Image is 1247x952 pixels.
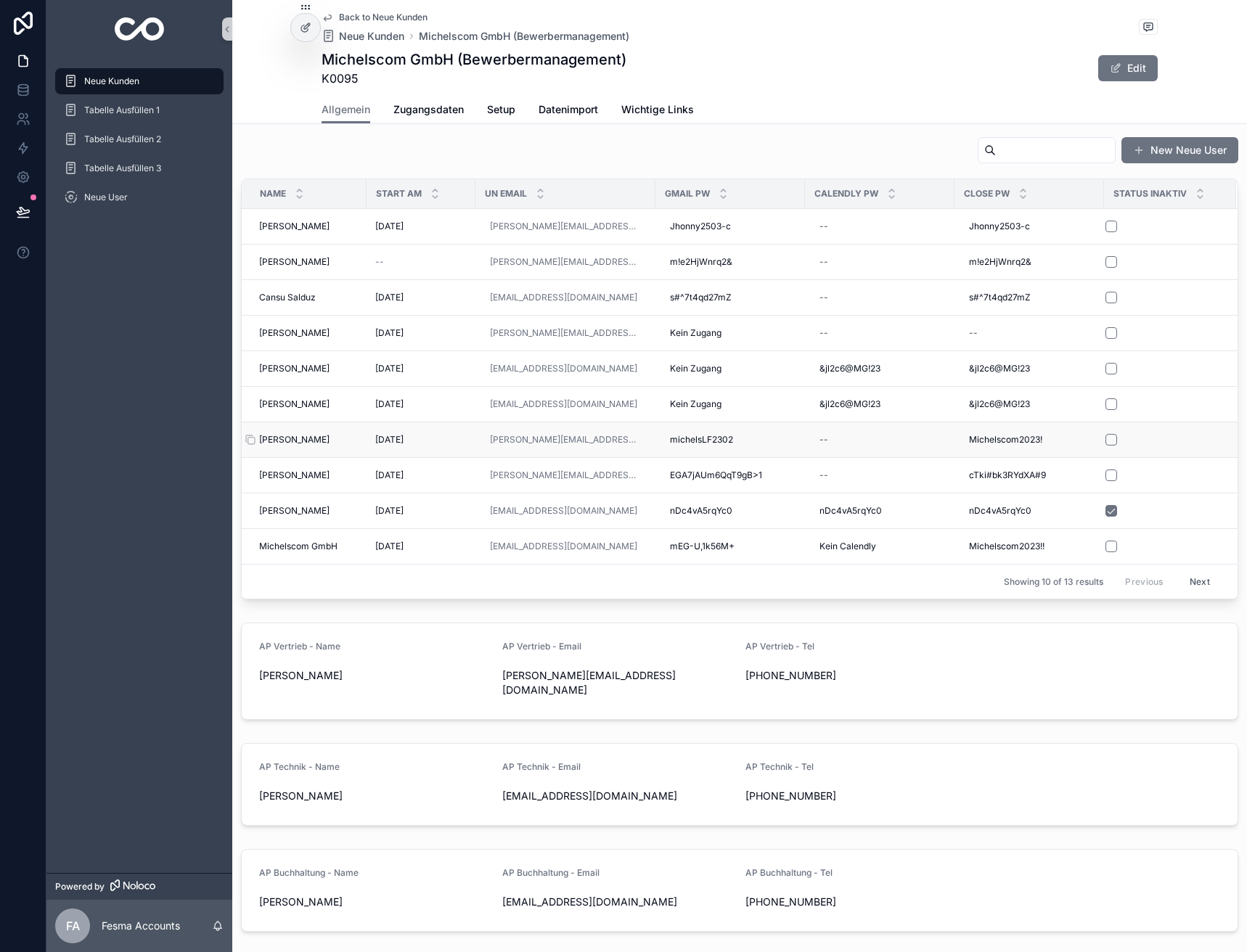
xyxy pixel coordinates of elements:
span: m!e2HjWnrq2& [969,256,1031,268]
a: [EMAIL_ADDRESS][DOMAIN_NAME] [490,292,637,303]
span: [PERSON_NAME] [259,469,330,481]
a: Neue Kunden [55,68,224,94]
a: -- [814,250,946,274]
a: Back to Neue Kunden [322,12,428,23]
a: Michelscom GmbH [259,541,358,552]
a: [PERSON_NAME] [259,327,358,339]
a: [PERSON_NAME][EMAIL_ADDRESS][DOMAIN_NAME] [490,256,641,268]
a: Datenimport [539,97,598,126]
span: Zugangsdaten [393,102,464,117]
span: m!e2HjWnrq2& [670,256,732,268]
a: &jl2c6@MG!23 [963,357,1095,380]
a: [DATE] [375,469,467,481]
span: [DATE] [375,221,404,232]
a: nDc4vA5rqYc0 [963,499,1095,522]
a: [PERSON_NAME][EMAIL_ADDRESS][DOMAIN_NAME] [484,428,647,451]
a: m!e2HjWnrq2& [963,250,1095,274]
a: &jl2c6@MG!23 [814,393,946,416]
span: Gmail Pw [665,188,710,200]
a: mEG-U,1k56M+ [664,535,796,558]
p: Fesma Accounts [102,919,180,933]
a: [EMAIL_ADDRESS][DOMAIN_NAME] [490,363,637,374]
button: Next [1179,570,1220,593]
span: AP Vertrieb - Tel [745,641,814,652]
span: Tabelle Ausfüllen 1 [84,104,160,116]
a: [EMAIL_ADDRESS][DOMAIN_NAME] [484,357,647,380]
a: Michelscom2023! [963,428,1095,451]
span: AP Vertrieb - Email [502,641,581,652]
a: Jhonny2503-c [664,215,796,238]
span: [DATE] [375,541,404,552]
span: EGA7jAUm6QqT9gB>1 [670,469,762,481]
span: nDc4vA5rqYc0 [819,505,882,517]
span: &jl2c6@MG!23 [819,398,880,410]
a: [DATE] [375,398,467,410]
span: Back to Neue Kunden [339,12,428,23]
span: Kein Zugang [670,363,721,374]
a: [PERSON_NAME] [259,505,358,517]
span: AP Buchhaltung - Email [502,867,600,878]
span: &jl2c6@MG!23 [819,363,880,374]
span: [PERSON_NAME] [259,789,491,803]
a: [PERSON_NAME] [259,256,358,268]
span: Neue Kunden [84,75,139,87]
div: -- [819,256,828,268]
span: [DATE] [375,292,404,303]
a: [PERSON_NAME][EMAIL_ADDRESS][DOMAIN_NAME] [490,469,641,481]
a: nDc4vA5rqYc0 [664,499,796,522]
a: Setup [487,97,515,126]
span: Start am [376,188,422,200]
span: AP Buchhaltung - Name [259,867,359,878]
a: [EMAIL_ADDRESS][DOMAIN_NAME] [484,286,647,309]
a: [PERSON_NAME] [259,398,358,410]
a: [PERSON_NAME][EMAIL_ADDRESS][DOMAIN_NAME] [484,464,647,487]
a: [EMAIL_ADDRESS][DOMAIN_NAME] [490,505,637,517]
div: -- [819,469,828,481]
span: &jl2c6@MG!23 [969,363,1030,374]
span: [PERSON_NAME] [259,398,330,410]
a: Michelscom2023!! [963,535,1095,558]
a: Kein Calendly [814,535,946,558]
a: [PERSON_NAME] [259,363,358,374]
div: scrollable content [46,58,232,229]
a: Kein Zugang [664,393,796,416]
span: Close Pw [964,188,1010,200]
a: [EMAIL_ADDRESS][DOMAIN_NAME] [484,535,647,558]
span: Michelscom GmbH [259,541,338,552]
a: [EMAIL_ADDRESS][DOMAIN_NAME] [490,541,637,552]
a: Powered by [46,873,232,900]
span: AP Buchhaltung - Tel [745,867,833,878]
a: Tabelle Ausfüllen 2 [55,126,224,152]
span: Jhonny2503-c [670,221,731,232]
span: [DATE] [375,363,404,374]
div: -- [819,221,828,232]
span: Name [260,188,286,200]
a: -- [814,215,946,238]
span: Status Inaktiv [1113,188,1187,200]
a: [PERSON_NAME][EMAIL_ADDRESS][DOMAIN_NAME] [484,321,647,345]
a: Neue Kunden [322,29,404,44]
span: AP Technik - Email [502,761,581,772]
span: [PHONE_NUMBER] [745,789,977,803]
a: s#^7t4qd27mZ [664,286,796,309]
span: Kein Zugang [670,327,721,339]
a: Allgemein [322,97,370,124]
a: [PERSON_NAME][EMAIL_ADDRESS][DOMAIN_NAME] [490,221,641,232]
a: Tabelle Ausfüllen 3 [55,155,224,181]
a: Neue User [55,184,224,210]
span: [PERSON_NAME] [259,221,330,232]
span: [PERSON_NAME] [259,668,491,683]
span: Tabelle Ausfüllen 2 [84,134,161,145]
span: [PERSON_NAME] [259,434,330,446]
a: [DATE] [375,292,467,303]
a: [PERSON_NAME][EMAIL_ADDRESS][DOMAIN_NAME] [484,215,647,238]
span: Allgemein [322,102,370,117]
span: [PERSON_NAME][EMAIL_ADDRESS][DOMAIN_NAME] [502,668,734,697]
div: -- [969,327,978,339]
div: -- [819,327,828,339]
a: -- [814,286,946,309]
a: -- [963,321,1095,345]
span: s#^7t4qd27mZ [969,292,1031,303]
span: [EMAIL_ADDRESS][DOMAIN_NAME] [502,789,734,803]
span: cTki#bk3RYdXA#9 [969,469,1046,481]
